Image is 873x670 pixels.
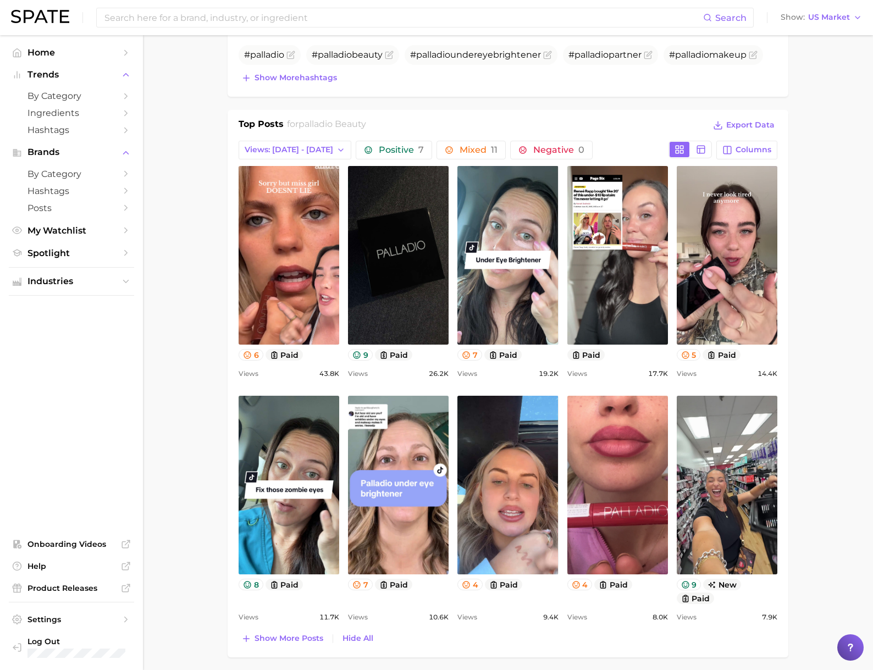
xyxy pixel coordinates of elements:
button: paid [266,579,303,590]
span: palladio [574,49,609,60]
span: by Category [27,91,115,101]
span: Views [457,367,477,380]
span: Industries [27,276,115,286]
button: paid [677,593,715,604]
span: new [703,579,741,590]
button: 8 [239,579,263,590]
span: 11.7k [319,611,339,624]
span: # [312,49,383,60]
span: Views [677,611,697,624]
span: 8.0k [653,611,668,624]
span: Views [239,367,258,380]
img: SPATE [11,10,69,23]
button: Show more posts [239,631,326,646]
button: 7 [348,579,373,590]
span: 19.2k [539,367,559,380]
button: Flag as miscategorized or irrelevant [749,51,758,59]
span: Ingredients [27,108,115,118]
button: Trends [9,67,134,83]
span: Onboarding Videos [27,539,115,549]
span: # [244,49,284,60]
span: Settings [27,614,115,624]
span: by Category [27,169,115,179]
span: Log Out [27,636,128,646]
span: 7.9k [762,611,777,624]
button: paid [375,579,413,590]
a: Home [9,44,134,61]
span: palladio [416,49,450,60]
button: ShowUS Market [778,10,865,25]
a: Hashtags [9,182,134,200]
button: 7 [457,349,482,361]
span: Show more posts [255,634,323,643]
span: 17.7k [648,367,668,380]
a: Posts [9,200,134,217]
button: 9 [348,349,373,361]
span: Spotlight [27,248,115,258]
span: palladio beauty [299,119,366,129]
button: paid [594,579,632,590]
span: Posts [27,203,115,213]
a: Hashtags [9,121,134,139]
h1: Top Posts [239,118,284,134]
h2: for [287,118,366,134]
a: Ingredients [9,104,134,121]
span: Views: [DATE] - [DATE] [245,145,333,154]
button: paid [567,349,605,361]
span: Mixed [460,146,498,154]
span: Positive [379,146,424,154]
span: 9.4k [543,611,559,624]
span: Views [239,611,258,624]
input: Search here for a brand, industry, or ingredient [103,8,703,27]
span: 11 [491,145,498,155]
span: Views [567,367,587,380]
button: paid [266,349,303,361]
button: paid [484,349,522,361]
span: Search [715,13,747,23]
span: palladio [250,49,284,60]
button: Flag as miscategorized or irrelevant [543,51,552,59]
button: Show morehashtags [239,70,340,86]
span: Product Releases [27,583,115,593]
a: Settings [9,611,134,628]
button: Flag as miscategorized or irrelevant [385,51,394,59]
span: # undereyebrightener [410,49,541,60]
a: by Category [9,87,134,104]
button: 9 [677,579,701,590]
span: Brands [27,147,115,157]
span: Views [677,367,697,380]
button: Export Data [710,118,777,133]
a: Onboarding Videos [9,536,134,552]
span: palladio [675,49,709,60]
button: Columns [716,141,777,159]
a: My Watchlist [9,222,134,239]
span: 10.6k [429,611,449,624]
span: # makeup [669,49,747,60]
span: Help [27,561,115,571]
button: Flag as miscategorized or irrelevant [286,51,295,59]
span: Home [27,47,115,58]
a: Spotlight [9,245,134,262]
a: Help [9,558,134,574]
span: Export Data [726,120,775,130]
span: Views [348,611,368,624]
button: Industries [9,273,134,290]
span: Views [348,367,368,380]
span: beauty [352,49,383,60]
span: Hashtags [27,125,115,135]
span: Show [781,14,805,20]
button: Brands [9,144,134,160]
span: Show more hashtags [255,73,337,82]
button: paid [375,349,413,361]
span: Hashtags [27,186,115,196]
button: 6 [239,349,263,361]
button: 4 [457,579,483,590]
span: Negative [533,146,584,154]
button: paid [485,579,523,590]
button: 5 [677,349,701,361]
span: My Watchlist [27,225,115,236]
span: Columns [736,145,771,154]
button: Views: [DATE] - [DATE] [239,141,351,159]
span: 7 [418,145,424,155]
span: 26.2k [429,367,449,380]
